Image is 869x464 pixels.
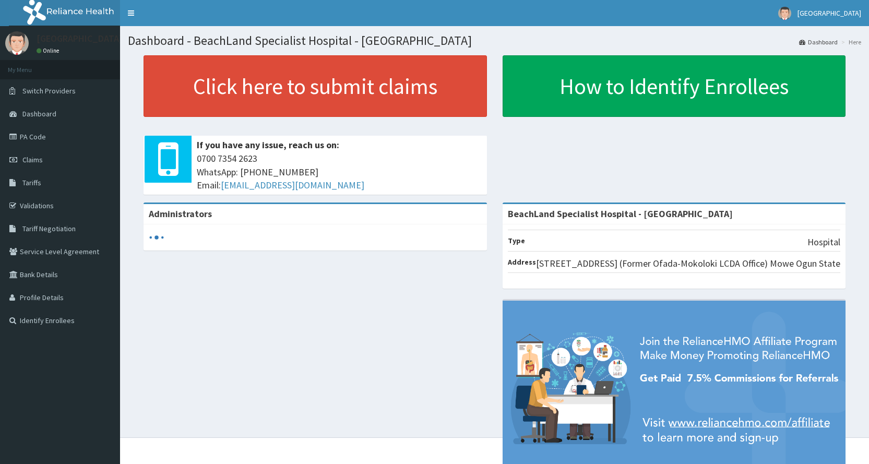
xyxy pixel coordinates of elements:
b: Type [508,236,525,245]
b: Administrators [149,208,212,220]
img: User Image [5,31,29,55]
img: User Image [778,7,791,20]
a: Dashboard [799,38,838,46]
a: How to Identify Enrollees [503,55,846,117]
span: 0700 7354 2623 WhatsApp: [PHONE_NUMBER] Email: [197,152,482,192]
svg: audio-loading [149,230,164,245]
span: Tariff Negotiation [22,224,76,233]
a: Online [37,47,62,54]
b: If you have any issue, reach us on: [197,139,339,151]
a: [EMAIL_ADDRESS][DOMAIN_NAME] [221,179,364,191]
li: Here [839,38,861,46]
h1: Dashboard - BeachLand Specialist Hospital - [GEOGRAPHIC_DATA] [128,34,861,47]
a: Click here to submit claims [144,55,487,117]
span: [GEOGRAPHIC_DATA] [797,8,861,18]
strong: BeachLand Specialist Hospital - [GEOGRAPHIC_DATA] [508,208,733,220]
p: Hospital [807,235,840,249]
b: Address [508,257,536,267]
span: Claims [22,155,43,164]
span: Dashboard [22,109,56,118]
span: Tariffs [22,178,41,187]
span: Switch Providers [22,86,76,96]
p: [GEOGRAPHIC_DATA] [37,34,123,43]
p: [STREET_ADDRESS] (Former Ofada-Mokoloki LCDA Office) Mowe Ogun State [536,257,840,270]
